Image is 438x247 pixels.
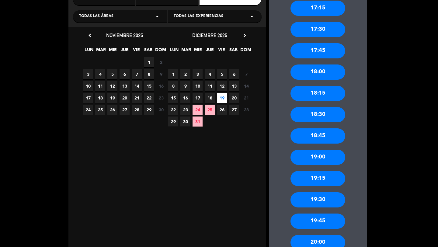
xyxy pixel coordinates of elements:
[156,69,166,79] span: 9
[217,69,227,79] span: 5
[83,93,93,103] span: 17
[205,46,215,56] span: JUE
[193,105,203,115] span: 24
[107,69,117,79] span: 5
[193,93,203,103] span: 17
[156,105,166,115] span: 30
[180,93,190,103] span: 16
[228,46,238,56] span: SAB
[174,13,223,19] span: Todas las experiencias
[181,46,191,56] span: MAR
[168,93,178,103] span: 15
[120,46,130,56] span: JUE
[241,81,251,91] span: 14
[168,69,178,79] span: 1
[108,46,118,56] span: MIE
[229,93,239,103] span: 20
[144,81,154,91] span: 15
[240,46,250,56] span: DOM
[290,1,345,16] div: 17:15
[193,69,203,79] span: 3
[290,128,345,144] div: 18:45
[290,214,345,229] div: 19:45
[290,150,345,165] div: 19:00
[154,13,161,20] i: arrow_drop_down
[290,22,345,37] div: 17:30
[180,105,190,115] span: 23
[290,192,345,207] div: 19:30
[217,93,227,103] span: 19
[144,69,154,79] span: 8
[229,105,239,115] span: 27
[193,117,203,127] span: 31
[180,117,190,127] span: 30
[144,57,154,67] span: 1
[241,105,251,115] span: 28
[156,93,166,103] span: 23
[83,105,93,115] span: 24
[106,32,143,38] span: noviembre 2025
[248,13,255,20] i: arrow_drop_down
[241,93,251,103] span: 21
[120,93,130,103] span: 20
[95,81,105,91] span: 11
[290,171,345,186] div: 19:15
[132,93,142,103] span: 21
[205,105,215,115] span: 25
[168,117,178,127] span: 29
[229,81,239,91] span: 13
[131,46,141,56] span: VIE
[107,93,117,103] span: 19
[83,69,93,79] span: 3
[95,93,105,103] span: 18
[95,69,105,79] span: 4
[107,105,117,115] span: 26
[242,32,248,39] i: chevron_right
[132,81,142,91] span: 14
[169,46,179,56] span: LUN
[205,69,215,79] span: 4
[107,81,117,91] span: 12
[132,105,142,115] span: 28
[120,105,130,115] span: 27
[155,46,165,56] span: DOM
[144,105,154,115] span: 29
[168,105,178,115] span: 22
[193,46,203,56] span: MIE
[290,64,345,80] div: 18:00
[156,81,166,91] span: 16
[290,86,345,101] div: 18:15
[192,32,227,38] span: diciembre 2025
[229,69,239,79] span: 6
[205,81,215,91] span: 11
[120,69,130,79] span: 6
[95,105,105,115] span: 25
[217,81,227,91] span: 12
[290,43,345,58] div: 17:45
[217,105,227,115] span: 26
[79,13,113,19] span: Todas las áreas
[205,93,215,103] span: 18
[241,69,251,79] span: 7
[143,46,153,56] span: SAB
[156,57,166,67] span: 2
[180,69,190,79] span: 2
[83,81,93,91] span: 10
[96,46,106,56] span: MAR
[144,93,154,103] span: 22
[168,81,178,91] span: 8
[120,81,130,91] span: 13
[132,69,142,79] span: 7
[193,81,203,91] span: 10
[217,46,227,56] span: VIE
[180,81,190,91] span: 9
[290,107,345,122] div: 18:30
[87,32,93,39] i: chevron_left
[84,46,94,56] span: LUN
